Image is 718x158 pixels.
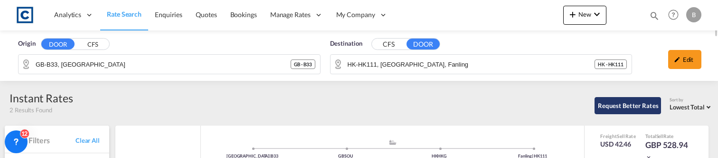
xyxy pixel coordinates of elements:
[670,97,713,103] div: Sort by
[54,10,81,20] span: Analytics
[294,61,312,68] span: GB - B33
[336,10,375,20] span: My Company
[600,133,636,139] div: Freight Rate
[563,6,606,25] button: icon-plus 400-fgNewicon-chevron-down
[9,90,73,106] div: Instant Rates
[330,39,362,49] span: Destination
[406,39,440,49] button: DOOR
[656,133,664,139] span: Sell
[41,39,75,49] button: DOOR
[28,135,76,146] span: Filters
[591,9,603,20] md-icon: icon-chevron-down
[668,50,701,69] div: icon-pencilEdit
[19,55,320,74] md-input-container: GB-B33, Birmingham
[567,10,603,18] span: New
[686,7,701,22] div: B
[649,10,660,21] md-icon: icon-magnify
[600,139,636,149] div: USD 42.46
[18,39,35,49] span: Origin
[670,103,705,111] span: Lowest Total
[372,39,405,50] button: CFS
[196,10,217,19] span: Quotes
[270,10,311,20] span: Manage Rates
[649,10,660,25] div: icon-magnify
[331,55,632,74] md-input-container: HK-HK111,Hong Kong, Fanling
[155,10,182,19] span: Enquiries
[76,136,100,145] span: Clear All
[674,56,680,63] md-icon: icon-pencil
[14,4,36,26] img: 1fdb9190129311efbfaf67cbb4249bed.jpeg
[230,10,257,19] span: Bookings
[665,7,681,23] span: Help
[107,10,142,18] span: Rate Search
[36,57,291,71] input: Search by Door
[76,39,109,50] button: CFS
[617,133,625,139] span: Sell
[665,7,686,24] div: Help
[670,101,713,112] md-select: Select: Lowest Total
[645,133,693,139] div: Total Rate
[9,106,52,114] span: 2 Results Found
[595,97,661,114] button: Request Better Rates
[348,57,595,71] input: Search by Door
[567,9,578,20] md-icon: icon-plus 400-fg
[598,61,624,68] span: HK - HK111
[387,140,398,145] md-icon: assets/icons/custom/ship-fill.svg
